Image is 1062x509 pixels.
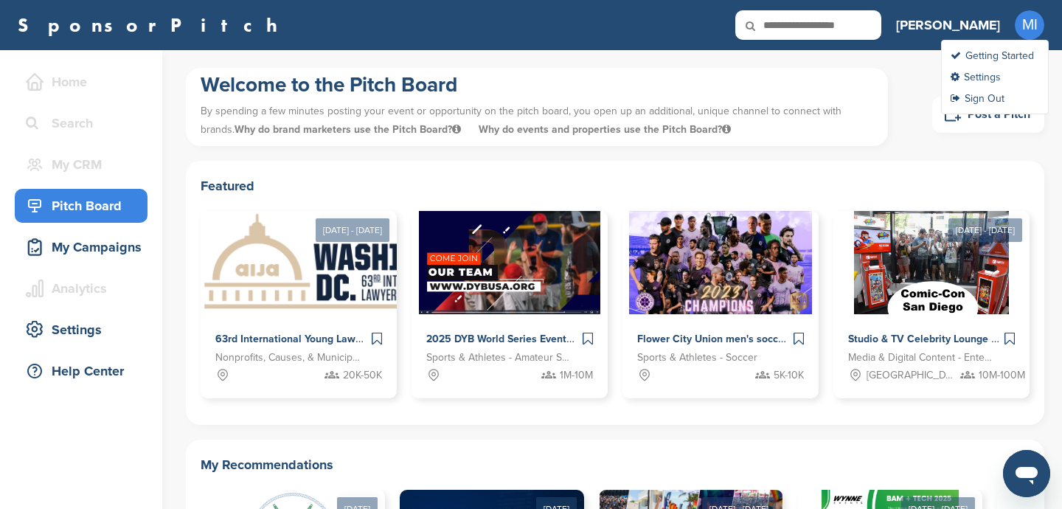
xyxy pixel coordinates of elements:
a: [PERSON_NAME] [896,9,1000,41]
img: Sponsorpitch & [201,211,493,314]
span: Flower City Union men's soccer & Flower City 1872 women's soccer [637,333,959,345]
span: Why do events and properties use the Pitch Board? [479,123,731,136]
img: Sponsorpitch & [854,211,1009,314]
div: Settings [22,316,147,343]
a: SponsorPitch [18,15,287,35]
a: Getting Started [951,49,1034,62]
a: Help Center [15,354,147,388]
span: 1M-10M [560,367,593,384]
iframe: Button to launch messaging window [1003,450,1050,497]
span: 20K-50K [343,367,382,384]
div: Help Center [22,358,147,384]
h2: Featured [201,176,1030,196]
a: Search [15,106,147,140]
h2: My Recommendations [201,454,1030,475]
a: Sponsorpitch & Flower City Union men's soccer & Flower City 1872 women's soccer Sports & Athletes... [622,211,819,398]
span: Nonprofits, Causes, & Municipalities - Professional Development [215,350,360,366]
div: My CRM [22,151,147,178]
a: [DATE] - [DATE] Sponsorpitch & 63rd International Young Lawyers' Congress Nonprofits, Causes, & M... [201,187,397,398]
a: My Campaigns [15,230,147,264]
a: Analytics [15,271,147,305]
span: 63rd International Young Lawyers' Congress [215,333,426,345]
div: Analytics [22,275,147,302]
span: Sports & Athletes - Soccer [637,350,757,366]
span: 10M-100M [979,367,1025,384]
span: MI [1015,10,1044,40]
div: Home [22,69,147,95]
span: Sports & Athletes - Amateur Sports Leagues [426,350,571,366]
p: By spending a few minutes posting your event or opportunity on the pitch board, you open up an ad... [201,98,873,142]
a: Settings [15,313,147,347]
h1: Welcome to the Pitch Board [201,72,873,98]
div: [DATE] - [DATE] [948,218,1022,242]
a: Sponsorpitch & 2025 DYB World Series Events Sports & Athletes - Amateur Sports Leagues 1M-10M [412,211,608,398]
span: 5K-10K [774,367,804,384]
div: [DATE] - [DATE] [316,218,389,242]
span: Why do brand marketers use the Pitch Board? [235,123,464,136]
a: Settings [951,71,1001,83]
span: Media & Digital Content - Entertainment [848,350,993,366]
span: 2025 DYB World Series Events [426,333,572,345]
a: Pitch Board [15,189,147,223]
span: [GEOGRAPHIC_DATA], [GEOGRAPHIC_DATA] [867,367,957,384]
a: Home [15,65,147,99]
a: [DATE] - [DATE] Sponsorpitch & Studio & TV Celebrity Lounge @ Comic-Con [GEOGRAPHIC_DATA]. Over 3... [833,187,1030,398]
a: Sign Out [951,92,1004,105]
h3: [PERSON_NAME] [896,15,1000,35]
div: Search [22,110,147,136]
div: Pitch Board [22,193,147,219]
a: Post a Pitch [932,97,1044,133]
img: Sponsorpitch & [629,211,813,314]
div: My Campaigns [22,234,147,260]
img: Sponsorpitch & [419,211,601,314]
a: My CRM [15,148,147,181]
